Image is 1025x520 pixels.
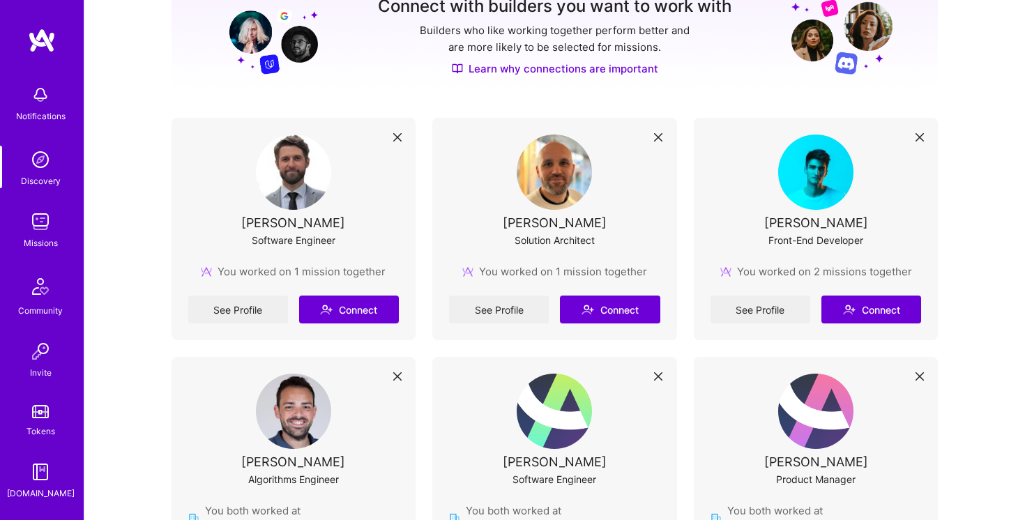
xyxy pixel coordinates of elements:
[764,215,868,230] div: [PERSON_NAME]
[452,61,658,76] a: Learn why connections are important
[18,303,63,318] div: Community
[452,63,463,75] img: Discover
[503,454,607,469] div: [PERSON_NAME]
[201,264,386,279] div: You worked on 1 mission together
[654,133,662,142] i: icon Close
[32,405,49,418] img: tokens
[582,303,594,316] i: icon Connect
[462,264,647,279] div: You worked on 1 mission together
[517,374,592,449] img: User Avatar
[201,266,212,277] img: mission icon
[778,135,853,210] img: User Avatar
[843,303,856,316] i: icon Connect
[776,472,856,487] div: Product Manager
[320,303,333,316] i: icon Connect
[188,296,288,323] a: See Profile
[252,233,335,247] div: Software Engineer
[654,372,662,381] i: icon Close
[26,146,54,174] img: discovery
[768,233,863,247] div: Front-End Developer
[711,296,810,323] a: See Profile
[916,133,924,142] i: icon Close
[7,486,75,500] div: [DOMAIN_NAME]
[28,28,56,53] img: logo
[778,374,853,449] img: User Avatar
[821,296,921,323] button: Connect
[517,135,592,210] img: User Avatar
[462,266,473,277] img: mission icon
[560,296,660,323] button: Connect
[512,472,596,487] div: Software Engineer
[417,22,692,56] p: Builders who like working together perform better and are more likely to be selected for missions.
[248,472,339,487] div: Algorithms Engineer
[393,372,402,381] i: icon Close
[916,372,924,381] i: icon Close
[21,174,61,188] div: Discovery
[449,296,549,323] a: See Profile
[241,454,345,469] div: [PERSON_NAME]
[764,454,868,469] div: [PERSON_NAME]
[26,337,54,365] img: Invite
[393,133,402,142] i: icon Close
[256,135,331,210] img: User Avatar
[26,81,54,109] img: bell
[16,109,66,123] div: Notifications
[720,266,731,277] img: mission icon
[503,215,607,230] div: [PERSON_NAME]
[24,236,58,250] div: Missions
[24,270,57,303] img: Community
[26,424,55,438] div: Tokens
[241,215,345,230] div: [PERSON_NAME]
[299,296,399,323] button: Connect
[26,458,54,486] img: guide book
[256,374,331,449] img: User Avatar
[30,365,52,380] div: Invite
[26,208,54,236] img: teamwork
[720,264,912,279] div: You worked on 2 missions together
[515,233,595,247] div: Solution Architect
